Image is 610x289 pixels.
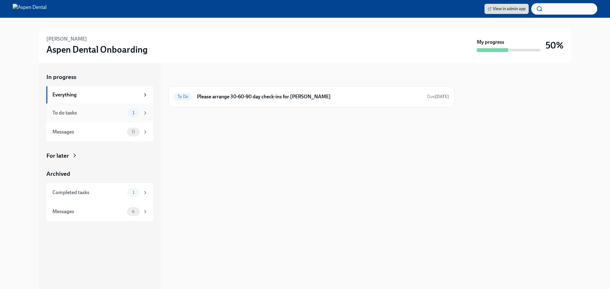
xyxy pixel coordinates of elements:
h6: Please arrange 30-60-90 day check-ins for [PERSON_NAME] [197,93,422,100]
div: To do tasks [52,109,125,116]
div: In progress [168,73,198,81]
span: View in admin app [488,6,525,12]
a: Completed tasks1 [46,183,153,202]
a: Messages4 [46,202,153,221]
div: Completed tasks [52,189,125,196]
a: To DoPlease arrange 30-60-90 day check-ins for [PERSON_NAME]Due[DATE] [174,92,449,102]
span: 4 [128,209,139,214]
span: 1 [129,190,138,195]
h3: 50% [546,40,564,51]
a: Everything [46,86,153,103]
strong: My progress [477,39,504,46]
span: October 1st, 2025 09:00 [427,94,449,100]
a: In progress [46,73,153,81]
a: Messages0 [46,122,153,141]
span: To Do [174,94,192,99]
a: For later [46,152,153,160]
div: Everything [52,91,140,98]
a: Archived [46,170,153,178]
div: Messages [52,208,125,215]
strong: [DATE] [435,94,449,99]
a: To do tasks1 [46,103,153,122]
span: 1 [129,110,138,115]
img: Aspen Dental [13,4,47,14]
span: 0 [128,129,139,134]
div: Messages [52,128,125,135]
h3: Aspen Dental Onboarding [46,44,148,55]
h6: [PERSON_NAME] [46,36,87,43]
span: Due [427,94,449,99]
div: For later [46,152,69,160]
a: View in admin app [485,4,529,14]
